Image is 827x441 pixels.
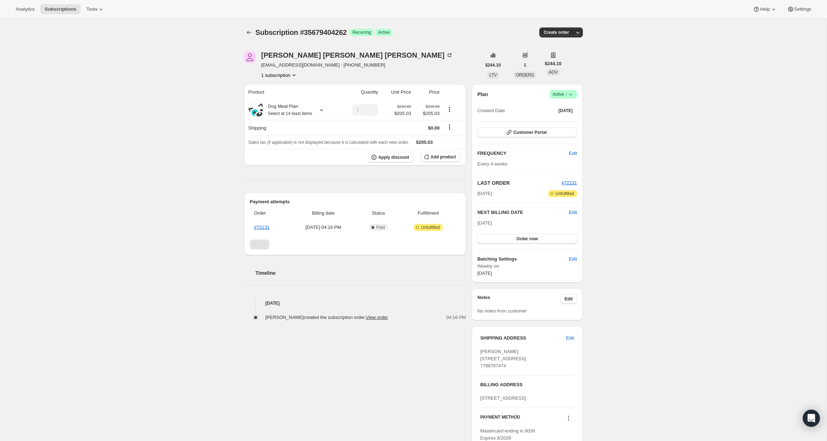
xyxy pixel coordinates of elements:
[477,256,569,263] h6: Batching Settings
[401,210,456,217] span: Fulfillment
[560,294,577,304] button: Edit
[486,62,501,68] span: $244.10
[368,152,413,163] button: Apply discount
[82,4,109,14] button: Tools
[569,209,577,216] button: Edit
[477,179,561,187] h2: LAST ORDER
[444,105,455,113] button: Product actions
[489,73,497,78] span: LTV
[244,300,466,307] h4: [DATE]
[378,30,390,35] span: Active
[244,120,339,136] th: Shipping
[477,220,492,226] span: [DATE]
[566,91,567,97] span: |
[749,4,781,14] button: Help
[480,414,520,424] h3: PAYMENT METHOD
[569,150,577,157] span: Edit
[256,269,466,277] h2: Timeline
[477,308,527,314] span: No notes from customer
[339,84,380,100] th: Quantity
[378,154,409,160] span: Apply discount
[45,6,76,12] span: Subscriptions
[250,205,288,221] th: Order
[426,104,440,109] small: $215.83
[565,253,581,265] button: Edit
[290,210,356,217] span: Billing date
[244,84,339,100] th: Product
[353,30,371,35] span: Recurring
[477,190,492,197] span: [DATE]
[248,104,263,116] img: product img
[554,106,577,116] button: [DATE]
[477,127,577,137] button: Customer Portal
[555,191,574,196] span: Unfulfilled
[549,70,558,75] span: AOV
[244,52,256,63] span: AMALIA MARIE PUNZALAN
[244,27,254,37] button: Subscriptions
[11,4,39,14] button: Analytics
[569,256,577,263] span: Edit
[254,225,269,230] a: #72131
[421,152,460,162] button: Add product
[477,150,569,157] h2: FREQUENCY
[431,154,456,160] span: Add product
[415,110,440,117] span: $205.03
[248,140,409,145] span: Sales tax (if applicable) is not displayed because it is calculated with each new order.
[783,4,816,14] button: Settings
[481,60,505,70] button: $244.10
[477,271,492,276] span: [DATE]
[477,263,577,270] span: Weekly on
[413,84,442,100] th: Price
[16,6,35,12] span: Analytics
[477,91,488,98] h2: Plan
[565,296,573,302] span: Edit
[760,6,770,12] span: Help
[794,6,811,12] span: Settings
[40,4,81,14] button: Subscriptions
[553,91,574,98] span: Active
[250,240,461,250] nav: Pagination
[263,103,312,117] div: Dog Meal Plan
[539,27,573,37] button: Create order
[561,180,577,185] a: #72131
[444,123,455,131] button: Shipping actions
[524,62,526,68] span: 1
[261,72,298,79] button: Product actions
[477,161,508,167] span: Every 4 weeks
[477,294,560,304] h3: Notes
[261,62,453,69] span: [EMAIL_ADDRESS][DOMAIN_NAME] · [PHONE_NUMBER]
[380,84,413,100] th: Unit Price
[513,130,546,135] span: Customer Portal
[477,107,505,114] span: Created Date
[446,314,466,321] span: 04:16 PM
[566,335,574,342] span: Edit
[290,224,356,231] span: [DATE] · 04:16 PM
[256,28,347,36] span: Subscription #35679404262
[480,381,574,388] h3: BILLING ADDRESS
[268,111,312,116] small: Select at 14 least items
[250,198,461,205] h2: Payment attempts
[480,349,526,368] span: [PERSON_NAME] [STREET_ADDRESS] 7788787474
[376,225,385,230] span: Paid
[480,428,535,441] span: Mastercard ending in 8039 Expires 8/2026
[559,108,573,114] span: [DATE]
[428,125,440,131] span: $0.00
[480,335,566,342] h3: SHIPPING ADDRESS
[480,395,526,401] span: [STREET_ADDRESS]
[477,234,577,244] button: Order now
[86,6,97,12] span: Tools
[421,225,440,230] span: Unfulfilled
[565,148,581,159] button: Edit
[266,315,388,320] span: [PERSON_NAME] created the subscription order.
[545,60,561,67] span: $244.10
[544,30,569,35] span: Create order
[397,104,411,109] small: $215.83
[416,140,433,145] span: $205.03
[516,73,534,78] span: ORDERS
[803,410,820,427] div: Open Intercom Messenger
[360,210,396,217] span: Status
[517,236,538,242] span: Order now
[261,52,453,59] div: [PERSON_NAME] [PERSON_NAME] [PERSON_NAME]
